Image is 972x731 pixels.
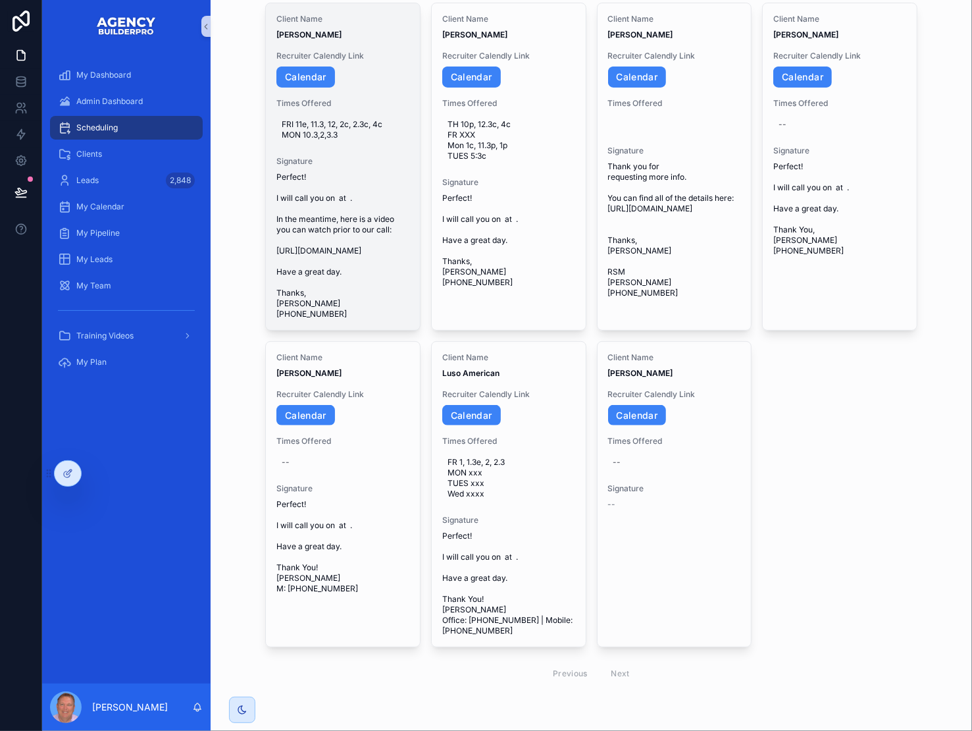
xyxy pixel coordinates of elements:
[76,202,124,212] span: My Calendar
[608,436,741,447] span: Times Offered
[282,457,290,468] div: --
[76,96,143,107] span: Admin Dashboard
[448,457,570,499] span: FR 1, 1.3e, 2, 2.3 MON xxx TUES xxx Wed xxxx
[50,324,203,348] a: Training Videos
[50,90,203,113] a: Admin Dashboard
[442,389,575,400] span: Recruiter Calendly Link
[442,436,575,447] span: Times Offered
[431,3,586,331] a: Client Name[PERSON_NAME]Recruiter Calendly LinkCalendarTimes OfferedTH 10p, 12.3c, 4c FR XXX Mon ...
[42,53,211,393] div: scrollable content
[608,30,673,40] strong: [PERSON_NAME]
[76,228,120,238] span: My Pipeline
[608,67,667,88] a: Calendar
[76,122,118,133] span: Scheduling
[442,193,575,288] span: Perfect! I will call you on at . Have a great day. Thanks, [PERSON_NAME] [PHONE_NUMBER]
[50,248,203,271] a: My Leads
[50,350,203,374] a: My Plan
[276,352,409,363] span: Client Name
[442,405,501,426] a: Calendar
[773,146,906,156] span: Signature
[773,67,832,88] a: Calendar
[608,368,673,378] strong: [PERSON_NAME]
[442,177,575,188] span: Signature
[442,531,575,636] span: Perfect! I will call you on at . Have a great day. Thank You! [PERSON_NAME] Office: [PHONE_NUMBER...
[773,161,906,256] span: Perfect! I will call you on at . Have a great day. Thank You, [PERSON_NAME] [PHONE_NUMBER]
[597,3,752,331] a: Client Name[PERSON_NAME]Recruiter Calendly LinkCalendarTimes OfferedSignatureThank you for reques...
[448,119,570,161] span: TH 10p, 12.3c, 4c FR XXX Mon 1c, 11.3p, 1p TUES 5:3c
[773,14,906,24] span: Client Name
[76,331,134,341] span: Training Videos
[276,436,409,447] span: Times Offered
[50,142,203,166] a: Clients
[276,368,342,378] strong: [PERSON_NAME]
[76,254,113,265] span: My Leads
[608,161,741,298] span: Thank you for requesting more info. You can find all of the details here: [URL][DOMAIN_NAME] Than...
[773,98,906,109] span: Times Offered
[442,98,575,109] span: Times Offered
[597,341,752,648] a: Client Name[PERSON_NAME]Recruiter Calendly LinkCalendarTimes Offered--Signature--
[613,457,621,468] div: --
[76,357,107,367] span: My Plan
[431,341,586,648] a: Client NameLuso AmericanRecruiter Calendly LinkCalendarTimes OfferedFR 1, 1.3e, 2, 2.3 MON xxx TU...
[76,281,111,291] span: My Team
[276,405,335,426] a: Calendar
[50,116,203,140] a: Scheduling
[265,3,421,331] a: Client Name[PERSON_NAME]Recruiter Calendly LinkCalendarTimes OfferedFRI 11e, 11.3, 12, 2c, 2.3c, ...
[442,14,575,24] span: Client Name
[773,51,906,61] span: Recruiter Calendly Link
[442,67,501,88] a: Calendar
[608,14,741,24] span: Client Name
[76,70,131,80] span: My Dashboard
[779,119,786,130] div: --
[276,51,409,61] span: Recruiter Calendly Link
[76,175,99,186] span: Leads
[76,149,102,159] span: Clients
[276,30,342,40] strong: [PERSON_NAME]
[442,515,575,526] span: Signature
[608,405,667,426] a: Calendar
[442,30,507,40] strong: [PERSON_NAME]
[608,389,741,400] span: Recruiter Calendly Link
[276,98,409,109] span: Times Offered
[276,389,409,400] span: Recruiter Calendly Link
[50,221,203,245] a: My Pipeline
[96,16,157,37] img: App logo
[608,352,741,363] span: Client Name
[442,51,575,61] span: Recruiter Calendly Link
[166,173,195,188] div: 2,848
[50,63,203,87] a: My Dashboard
[265,341,421,648] a: Client Name[PERSON_NAME]Recruiter Calendly LinkCalendarTimes Offered--SignaturePerfect! I will ca...
[608,146,741,156] span: Signature
[276,67,335,88] a: Calendar
[773,30,838,40] strong: [PERSON_NAME]
[50,274,203,298] a: My Team
[282,119,404,140] span: FRI 11e, 11.3, 12, 2c, 2.3c, 4c MON 10.3,2,3.3
[276,483,409,494] span: Signature
[50,169,203,192] a: Leads2,848
[442,368,499,378] strong: Luso American
[442,352,575,363] span: Client Name
[92,701,168,714] p: [PERSON_NAME]
[608,499,616,510] span: --
[762,3,917,331] a: Client Name[PERSON_NAME]Recruiter Calendly LinkCalendarTimes Offered--SignaturePerfect! I will ca...
[608,98,741,109] span: Times Offered
[276,172,409,319] span: Perfect! I will call you on at . In the meantime, here is a video you can watch prior to our call...
[276,499,409,594] span: Perfect! I will call you on at . Have a great day. Thank You! [PERSON_NAME] M: [PHONE_NUMBER]
[50,195,203,219] a: My Calendar
[608,483,741,494] span: Signature
[608,51,741,61] span: Recruiter Calendly Link
[276,14,409,24] span: Client Name
[276,156,409,167] span: Signature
